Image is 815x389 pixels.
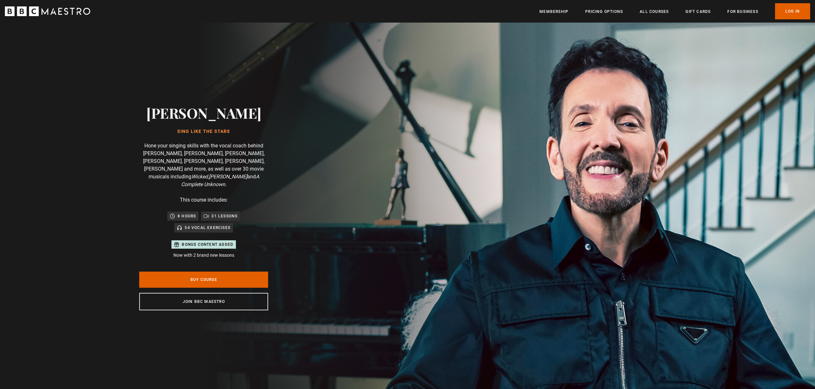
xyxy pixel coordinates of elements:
[178,213,196,219] p: 8 hours
[139,142,268,188] p: Hone your singing skills with the vocal coach behind [PERSON_NAME], [PERSON_NAME], [PERSON_NAME],...
[585,8,623,15] a: Pricing Options
[146,129,261,134] h1: Sing Like the Stars
[146,105,261,121] h2: [PERSON_NAME]
[539,3,810,19] nav: Primary
[211,213,238,219] p: 31 lessons
[139,272,268,288] a: Buy Course
[727,8,758,15] a: For business
[209,174,247,180] i: [PERSON_NAME]
[181,174,259,187] i: A Complete Unknown
[182,242,233,247] p: Bonus content added
[685,8,711,15] a: Gift Cards
[139,293,268,310] a: Join BBC Maestro
[191,174,208,180] i: Wicked
[185,224,230,231] p: 54 Vocal Exercises
[171,252,236,259] p: Now with 2 brand new lessons
[180,196,228,204] p: This course includes:
[539,8,568,15] a: Membership
[640,8,669,15] a: All Courses
[5,6,90,16] svg: BBC Maestro
[775,3,810,19] a: Log In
